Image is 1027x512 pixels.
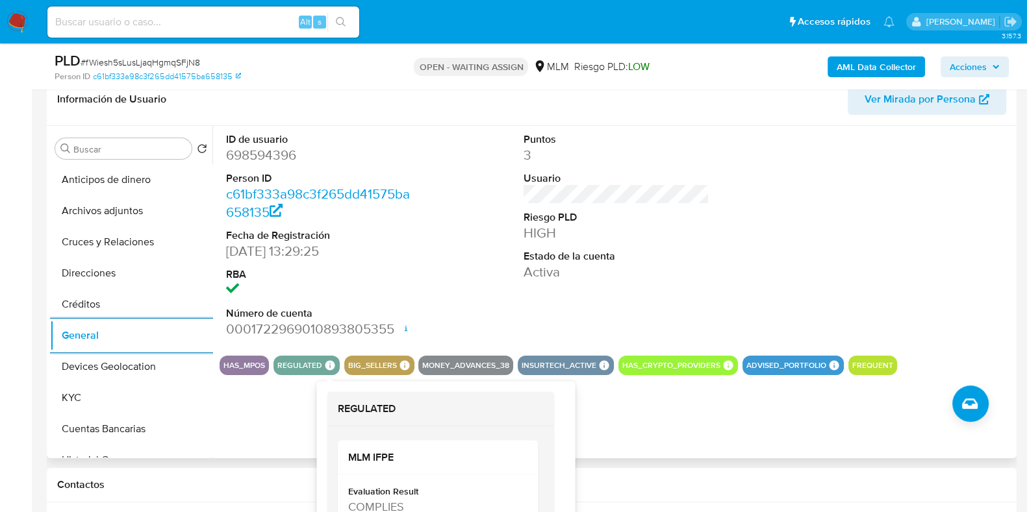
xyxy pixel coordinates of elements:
button: General [50,320,212,351]
button: Direcciones [50,258,212,289]
button: Cuentas Bancarias [50,413,212,445]
button: Ver Mirada por Persona [848,84,1006,115]
a: c61bf333a98c3f265dd41575ba658135 [226,184,410,221]
button: Anticipos de dinero [50,164,212,195]
a: Salir [1004,15,1017,29]
dt: Puntos [524,132,709,147]
button: Cruces y Relaciones [50,226,212,258]
dt: Número de cuenta [226,306,412,321]
span: Accesos rápidos [798,15,870,29]
input: Buscar [73,143,186,155]
button: Buscar [60,143,71,154]
dd: [DATE] 13:29:25 [226,242,412,260]
dd: HIGH [524,224,709,242]
div: Evaluation Result [348,485,526,498]
dd: 3 [524,146,709,164]
button: AML Data Collector [828,56,925,77]
span: Riesgo PLD: [574,60,649,74]
dt: Person ID [226,171,412,186]
h1: Contactos [57,478,1006,491]
span: Ver Mirada por Persona [865,84,976,115]
dd: 0001722969010893805355 [226,320,412,338]
dt: Estado de la cuenta [524,249,709,263]
dt: Riesgo PLD [524,210,709,225]
h2: REGULATED [338,402,544,415]
b: Person ID [55,71,90,82]
dd: Activa [524,263,709,281]
b: AML Data Collector [837,56,916,77]
span: LOW [628,59,649,74]
span: Alt [300,16,311,28]
dt: ID de usuario [226,132,412,147]
span: Acciones [950,56,987,77]
button: Devices Geolocation [50,351,212,382]
button: Acciones [941,56,1009,77]
input: Buscar usuario o caso... [47,14,359,30]
button: Historial Casos [50,445,212,476]
p: OPEN - WAITING ASSIGN [414,58,528,76]
h1: Información de Usuario [57,93,166,106]
button: KYC [50,382,212,413]
b: PLD [55,50,81,71]
a: c61bf333a98c3f265dd41575ba658135 [93,71,241,82]
a: Notificaciones [883,16,894,27]
dd: 698594396 [226,146,412,164]
p: carlos.soto@mercadolibre.com.mx [926,16,999,28]
span: 3.157.3 [1001,30,1021,41]
button: search-icon [327,13,354,31]
button: Archivos adjuntos [50,195,212,226]
span: # fWiesh5sLusLjaqHgmqSFjN8 [81,56,200,69]
button: Volver al orden por defecto [197,143,207,158]
h2: MLM IFPE [348,451,528,464]
dt: Usuario [524,171,709,186]
dt: Fecha de Registración [226,228,412,243]
div: MLM [533,60,568,74]
dt: RBA [226,267,412,282]
span: s [318,16,322,28]
button: Créditos [50,289,212,320]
